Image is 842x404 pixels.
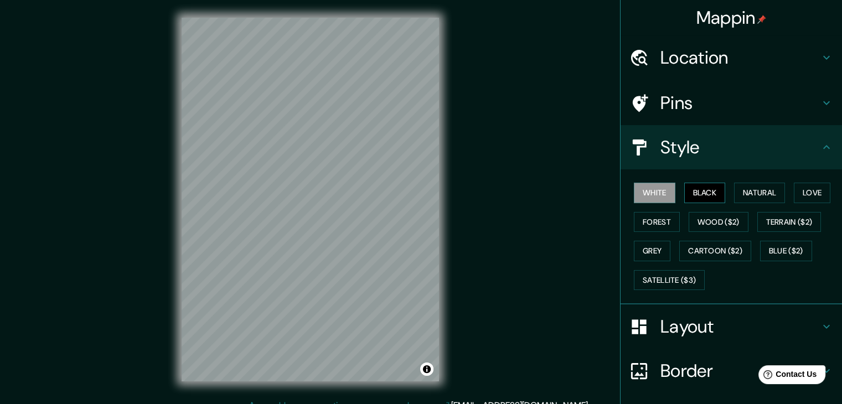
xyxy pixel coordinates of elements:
h4: Pins [660,92,820,114]
div: Pins [621,81,842,125]
button: Terrain ($2) [757,212,822,232]
iframe: Help widget launcher [743,361,830,392]
button: Satellite ($3) [634,270,705,291]
h4: Border [660,360,820,382]
canvas: Map [182,18,439,381]
button: Toggle attribution [420,362,433,376]
button: White [634,183,675,203]
div: Location [621,35,842,80]
button: Natural [734,183,785,203]
button: Black [684,183,726,203]
h4: Style [660,136,820,158]
button: Forest [634,212,680,232]
button: Blue ($2) [760,241,812,261]
h4: Location [660,46,820,69]
div: Layout [621,304,842,349]
h4: Mappin [696,7,767,29]
button: Grey [634,241,670,261]
button: Wood ($2) [689,212,748,232]
div: Border [621,349,842,393]
h4: Layout [660,315,820,338]
button: Love [794,183,830,203]
button: Cartoon ($2) [679,241,751,261]
img: pin-icon.png [757,15,766,24]
div: Style [621,125,842,169]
